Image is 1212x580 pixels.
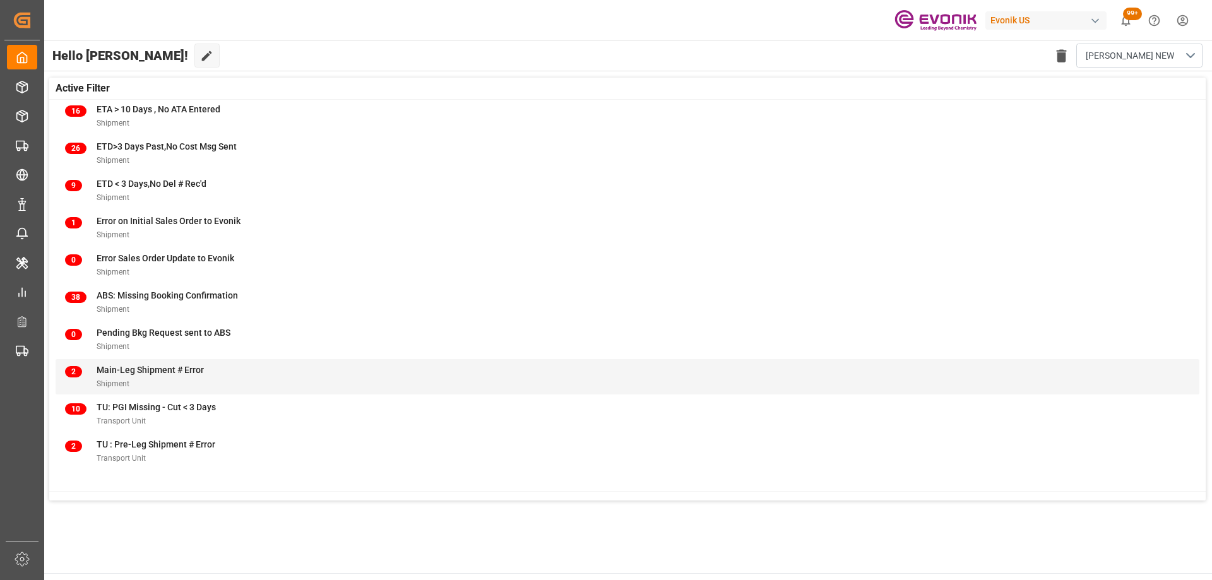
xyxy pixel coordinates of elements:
[1086,49,1174,62] span: [PERSON_NAME] NEW
[52,44,188,68] span: Hello [PERSON_NAME]!
[65,403,86,415] span: 10
[65,329,82,340] span: 0
[97,365,204,375] span: Main-Leg Shipment # Error
[97,268,129,276] span: Shipment
[97,193,129,202] span: Shipment
[97,156,129,165] span: Shipment
[97,454,146,463] span: Transport Unit
[97,179,206,189] span: ETD < 3 Days,No Del # Rec'd
[985,8,1112,32] button: Evonik US
[65,364,1190,390] a: 2Main-Leg Shipment # ErrorShipment
[97,230,129,239] span: Shipment
[1112,6,1140,35] button: show 100 new notifications
[97,379,129,388] span: Shipment
[65,215,1190,241] a: 1Error on Initial Sales Order to EvonikShipment
[65,441,82,452] span: 2
[65,292,86,303] span: 38
[65,217,82,228] span: 1
[97,141,237,151] span: ETD>3 Days Past,No Cost Msg Sent
[65,326,1190,353] a: 0Pending Bkg Request sent to ABSShipment
[65,140,1190,167] a: 26ETD>3 Days Past,No Cost Msg SentShipment
[1140,6,1168,35] button: Help Center
[65,289,1190,316] a: 38ABS: Missing Booking ConfirmationShipment
[65,103,1190,129] a: 16ETA > 10 Days , No ATA EnteredShipment
[65,180,82,191] span: 9
[65,143,86,154] span: 26
[56,81,110,96] span: Active Filter
[65,105,86,117] span: 16
[97,402,216,412] span: TU: PGI Missing - Cut < 3 Days
[65,177,1190,204] a: 9ETD < 3 Days,No Del # Rec'dShipment
[1076,44,1203,68] button: open menu
[97,328,230,338] span: Pending Bkg Request sent to ABS
[1123,8,1142,20] span: 99+
[985,11,1107,30] div: Evonik US
[65,252,1190,278] a: 0Error Sales Order Update to EvonikShipment
[97,290,238,300] span: ABS: Missing Booking Confirmation
[97,216,241,226] span: Error on Initial Sales Order to Evonik
[97,305,129,314] span: Shipment
[97,439,215,449] span: TU : Pre-Leg Shipment # Error
[97,417,146,425] span: Transport Unit
[65,366,82,377] span: 2
[65,401,1190,427] a: 10TU: PGI Missing - Cut < 3 DaysTransport Unit
[97,253,234,263] span: Error Sales Order Update to Evonik
[894,9,977,32] img: Evonik-brand-mark-Deep-Purple-RGB.jpeg_1700498283.jpeg
[97,104,220,114] span: ETA > 10 Days , No ATA Entered
[97,342,129,351] span: Shipment
[65,438,1190,465] a: 2TU : Pre-Leg Shipment # ErrorTransport Unit
[65,254,82,266] span: 0
[97,119,129,127] span: Shipment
